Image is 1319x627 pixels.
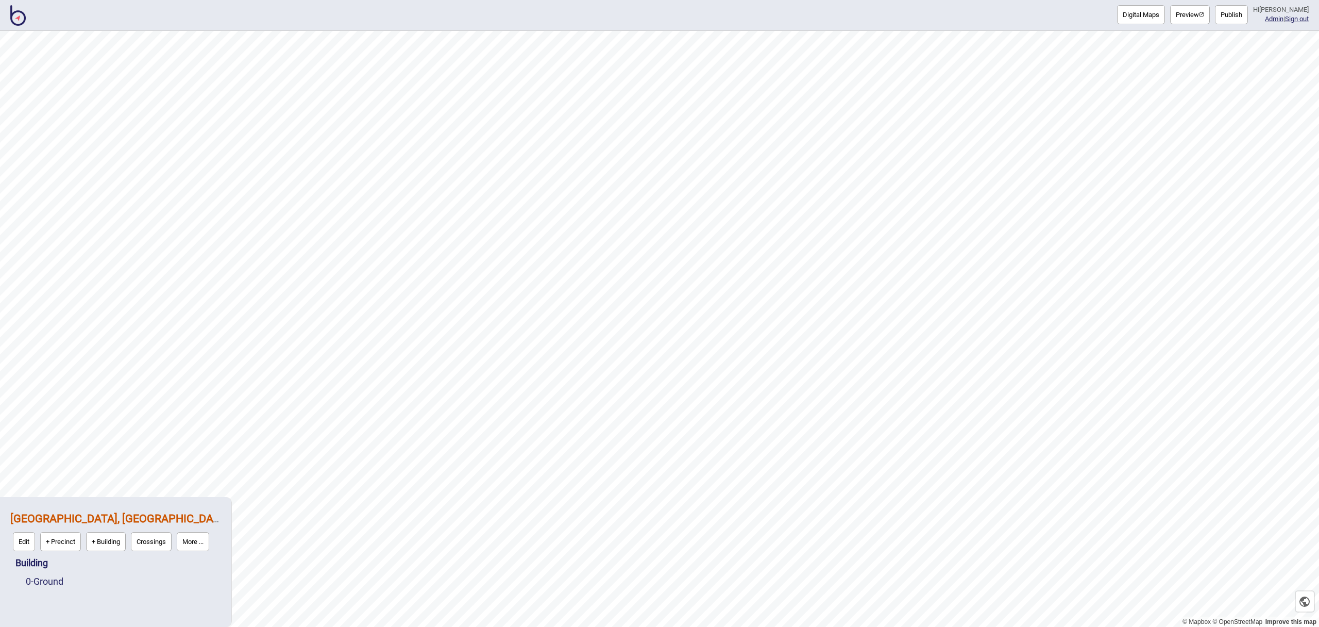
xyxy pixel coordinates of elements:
[26,572,221,591] div: Ground
[10,512,229,525] a: [GEOGRAPHIC_DATA], [GEOGRAPHIC_DATA]
[1117,5,1165,24] button: Digital Maps
[10,507,221,554] div: Oaklands Station, Adelaide
[86,532,126,551] button: + Building
[26,576,63,587] a: 0-Ground
[177,532,209,551] button: More ...
[174,530,212,554] a: More ...
[13,532,35,551] button: Edit
[10,530,38,554] a: Edit
[1215,5,1248,24] button: Publish
[1265,618,1316,625] a: Map feedback
[1285,15,1309,23] button: Sign out
[1253,5,1309,14] div: Hi [PERSON_NAME]
[1265,15,1283,23] a: Admin
[1170,5,1210,24] button: Preview
[40,532,81,551] button: + Precinct
[1212,618,1262,625] a: OpenStreetMap
[10,5,26,26] img: BindiMaps CMS
[128,530,174,554] a: Crossings
[15,557,48,568] a: Building
[131,532,172,551] button: Crossings
[1182,618,1211,625] a: Mapbox
[1170,5,1210,24] a: Previewpreview
[1199,12,1204,17] img: preview
[1265,15,1285,23] span: |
